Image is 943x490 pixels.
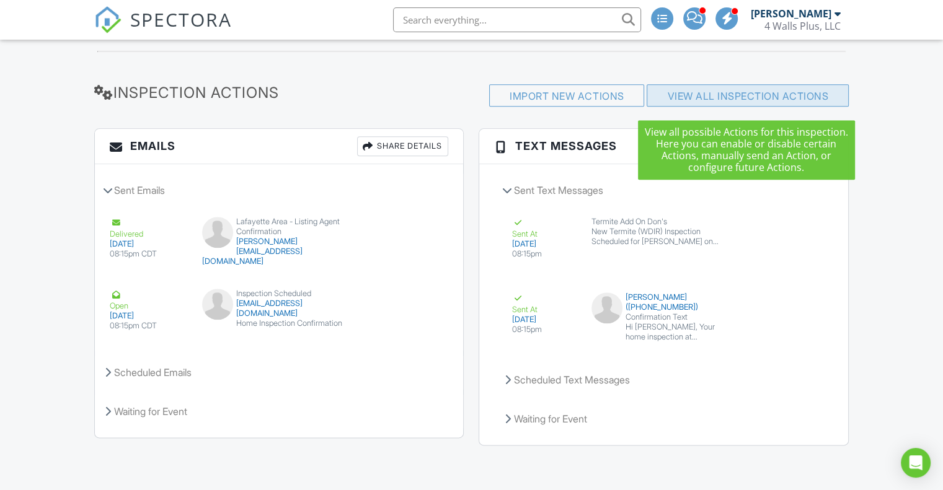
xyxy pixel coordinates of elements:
[591,217,736,227] div: Termite Add On Don's
[94,84,336,101] h3: Inspection Actions
[202,237,356,266] div: [PERSON_NAME][EMAIL_ADDRESS][DOMAIN_NAME]
[357,136,448,156] div: Share Details
[202,289,233,320] img: default-user-f0147aede5fd5fa78ca7ade42f37bd4542148d508eef1c3d3ea960f66861d68b.jpg
[202,217,233,248] img: default-user-f0147aede5fd5fa78ca7ade42f37bd4542148d508eef1c3d3ea960f66861d68b.jpg
[202,299,356,318] div: [EMAIL_ADDRESS][DOMAIN_NAME]
[95,129,463,164] h3: Emails
[511,292,577,315] div: Sent At
[742,136,833,156] div: Share Details
[393,7,641,32] input: Search everything...
[494,402,833,435] div: Waiting for Event
[130,6,232,32] span: SPECTORA
[202,289,356,299] div: Inspection Scheduled
[764,20,841,32] div: 4 Walls Plus, LLC
[511,249,577,259] div: 08:15pm
[511,315,577,325] div: [DATE]
[202,217,356,237] div: Lafayette Area - Listing Agent Confirmation
[95,395,463,428] div: Waiting for Event
[110,311,187,321] div: [DATE]
[591,312,736,322] div: Confirmation Text
[95,173,463,207] div: Sent Emails
[479,129,848,164] h3: Text Messages
[494,363,833,396] div: Scheduled Text Messages
[110,289,187,311] div: Open
[511,325,577,335] div: 08:15pm
[901,448,931,478] div: Open Intercom Messenger
[591,292,736,312] div: [PERSON_NAME] ([PHONE_NUMBER])
[626,322,736,342] div: Hi [PERSON_NAME], Your home inspection at [STREET_ADDRESS][PERSON_NAME][PERSON_NAME] is scheduled...
[110,217,187,239] div: Delivered
[494,173,833,207] div: Sent Text Messages
[110,321,187,331] div: 08:15pm CDT
[110,239,187,249] div: [DATE]
[751,7,831,20] div: [PERSON_NAME]
[202,318,356,328] div: Home Inspection Confirmation
[489,84,644,107] div: Import New Actions
[110,249,187,259] div: 08:15pm CDT
[511,239,577,249] div: [DATE]
[591,227,736,247] div: New Termite (WDIR) Inspection Scheduled for [PERSON_NAME] on [DATE] 2:00 pm. The address is [STRE...
[511,217,577,239] div: Sent At
[94,17,232,43] a: SPECTORA
[591,292,622,323] img: default-user-f0147aede5fd5fa78ca7ade42f37bd4542148d508eef1c3d3ea960f66861d68b.jpg
[94,6,122,33] img: The Best Home Inspection Software - Spectora
[95,356,463,389] div: Scheduled Emails
[667,90,828,102] a: View All Inspection Actions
